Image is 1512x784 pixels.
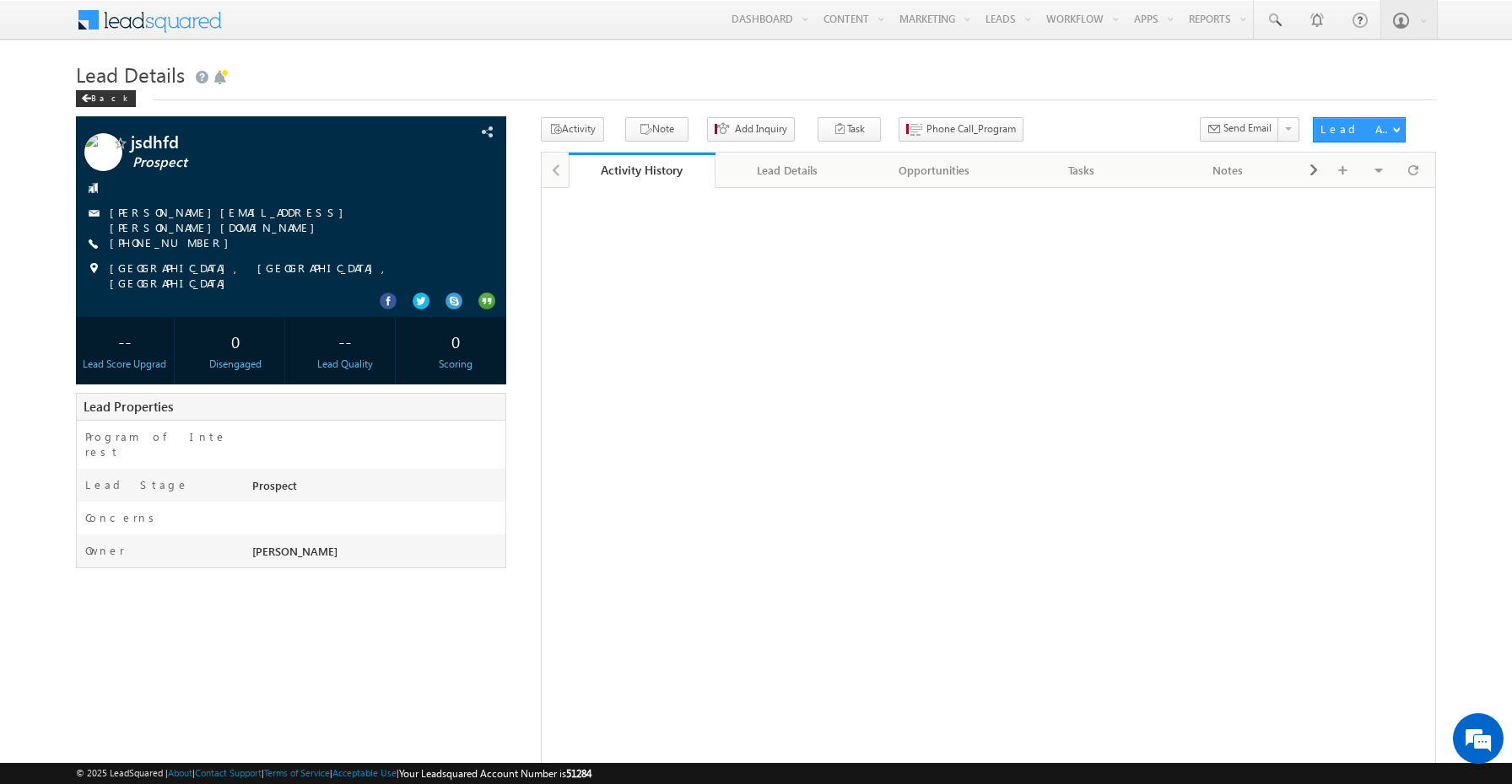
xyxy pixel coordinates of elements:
div: -- [300,325,391,357]
div: Lead Quality [300,357,391,372]
a: [PERSON_NAME][EMAIL_ADDRESS][PERSON_NAME][DOMAIN_NAME] [110,205,352,234]
span: Send Email [1223,121,1272,136]
a: Back [76,89,144,104]
span: © 2025 LeadSquared | | | | | [76,765,591,781]
a: Activity History [569,153,715,188]
span: Your Leadsquared Account Number is [399,767,591,780]
img: Profile photo [84,133,122,177]
div: Back [76,90,136,107]
div: Activity History [581,162,703,178]
div: -- [80,325,170,357]
button: Lead Actions [1313,117,1406,142]
span: Lead Details [76,61,185,88]
div: Notes [1169,160,1287,180]
span: Phone Call_Program [926,121,1016,137]
div: Lead Actions [1320,121,1392,137]
div: Disengaged [190,357,280,372]
span: jsdhfd [131,133,400,150]
span: Lead Properties [84,398,173,415]
div: 0 [190,325,280,357]
button: Send Email [1200,117,1279,142]
span: Prospect [132,154,402,171]
div: Opportunities [875,160,993,180]
button: Task [818,117,881,142]
div: Lead Details [729,160,847,180]
span: Add Inquiry [735,121,787,137]
div: Scoring [411,357,501,372]
a: Acceptable Use [332,767,397,778]
span: [PHONE_NUMBER] [110,235,237,252]
span: 51284 [566,767,591,780]
a: Lead Details [715,153,862,188]
button: Note [625,117,688,142]
a: About [168,767,192,778]
button: Add Inquiry [707,117,795,142]
button: Activity [541,117,604,142]
label: Concerns [85,510,160,525]
span: [PERSON_NAME] [252,544,337,558]
span: [GEOGRAPHIC_DATA], [GEOGRAPHIC_DATA], [GEOGRAPHIC_DATA] [110,260,462,291]
label: Owner [85,543,125,558]
a: Terms of Service [264,767,330,778]
label: Lead Stage [85,477,189,492]
div: Tasks [1022,160,1140,180]
a: Notes [1155,153,1302,188]
a: Contact Support [195,767,262,778]
div: Prospect [248,477,505,501]
a: Opportunities [861,153,1008,188]
div: 0 [411,325,501,357]
a: Tasks [1008,153,1155,188]
label: Program of Interest [85,429,232,459]
button: Phone Call_Program [899,117,1023,142]
div: Lead Score Upgrad [80,357,170,372]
